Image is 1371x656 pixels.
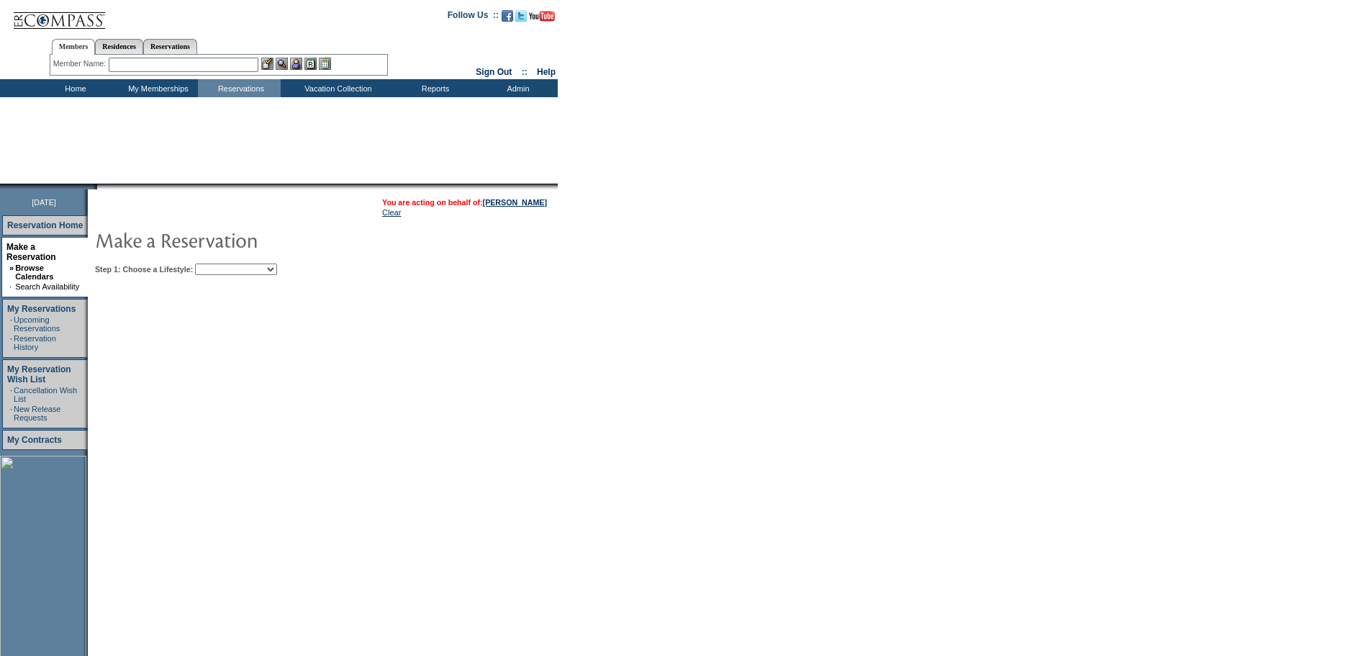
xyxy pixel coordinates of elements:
a: My Reservation Wish List [7,364,71,385]
a: Subscribe to our YouTube Channel [529,14,555,23]
a: Reservation History [14,334,56,351]
td: · [10,334,12,351]
a: Cancellation Wish List [14,386,77,403]
a: Residences [95,39,143,54]
td: Vacation Collection [281,79,392,97]
img: Become our fan on Facebook [502,10,513,22]
img: Follow us on Twitter [515,10,527,22]
a: Follow us on Twitter [515,14,527,23]
a: New Release Requests [14,405,60,422]
img: Subscribe to our YouTube Channel [529,11,555,22]
a: Reservations [143,39,197,54]
a: Become our fan on Facebook [502,14,513,23]
td: · [10,405,12,422]
a: Reservation Home [7,220,83,230]
td: Admin [475,79,558,97]
img: promoShadowLeftCorner.gif [92,184,97,189]
a: Help [537,67,556,77]
div: Member Name: [53,58,109,70]
img: pgTtlMakeReservation.gif [95,225,383,254]
a: Browse Calendars [15,264,53,281]
img: b_edit.gif [261,58,273,70]
a: My Reservations [7,304,76,314]
td: My Memberships [115,79,198,97]
a: Sign Out [476,67,512,77]
img: blank.gif [97,184,99,189]
img: View [276,58,288,70]
img: Reservations [304,58,317,70]
td: Home [32,79,115,97]
td: · [9,282,14,291]
b: Step 1: Choose a Lifestyle: [95,265,193,274]
a: Search Availability [15,282,79,291]
td: · [10,386,12,403]
td: Reservations [198,79,281,97]
img: Impersonate [290,58,302,70]
a: [PERSON_NAME] [483,198,547,207]
span: You are acting on behalf of: [382,198,547,207]
a: Upcoming Reservations [14,315,60,333]
td: · [10,315,12,333]
span: [DATE] [32,198,56,207]
a: My Contracts [7,435,62,445]
a: Clear [382,208,401,217]
b: » [9,264,14,272]
span: :: [522,67,528,77]
a: Make a Reservation [6,242,56,262]
td: Reports [392,79,475,97]
a: Members [52,39,96,55]
img: b_calculator.gif [319,58,331,70]
td: Follow Us :: [448,9,499,26]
